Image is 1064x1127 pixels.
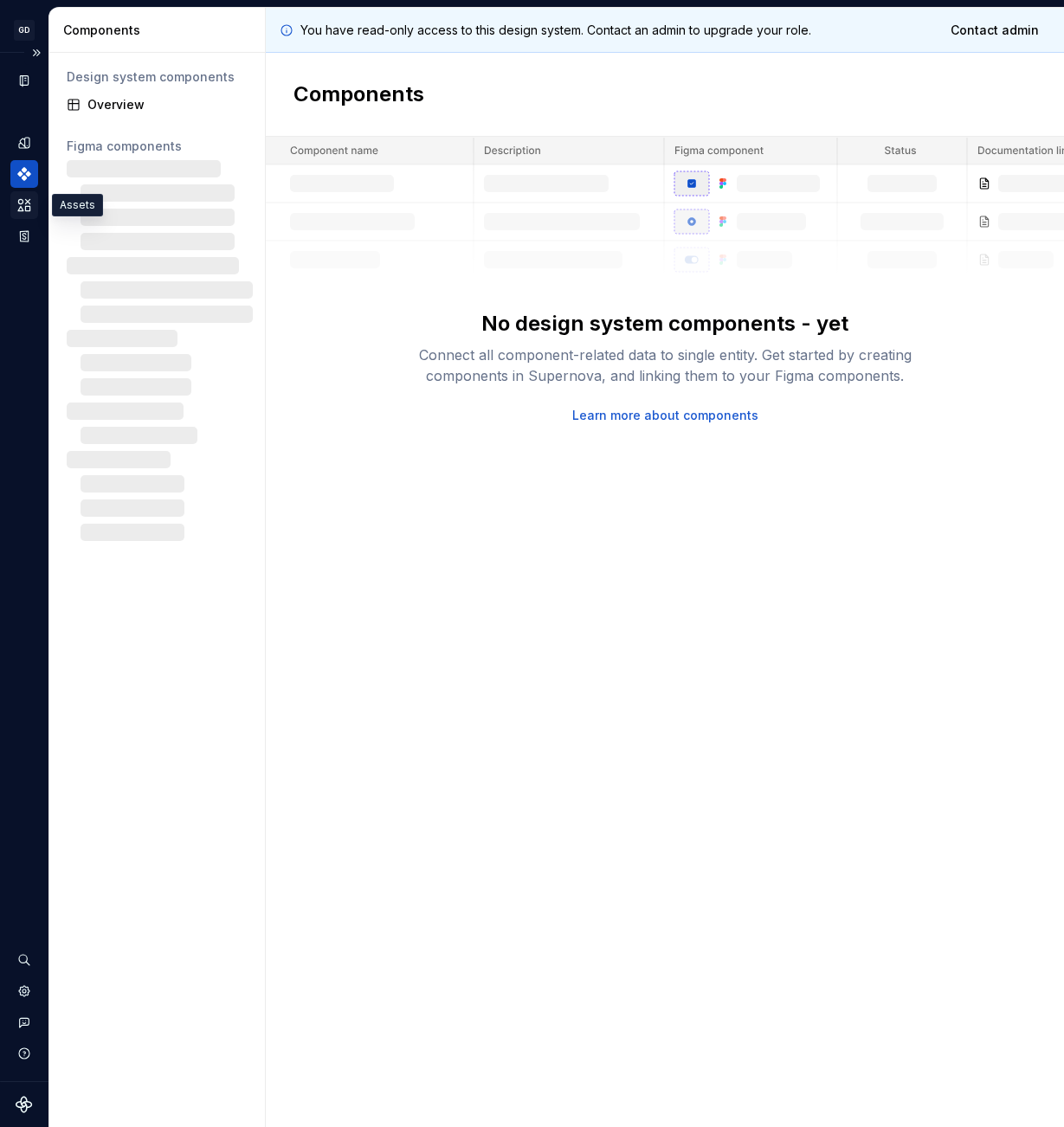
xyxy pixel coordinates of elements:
span: Contact admin [951,22,1039,39]
a: Components [10,160,38,188]
div: GD [14,20,35,41]
div: Connect all component-related data to single entity. Get started by creating components in Supern... [388,345,942,386]
div: Figma components [67,138,248,155]
a: Storybook stories [10,222,38,250]
a: Settings [10,977,38,1005]
button: GD [3,11,45,48]
a: Documentation [10,67,38,94]
a: Learn more about components [572,407,758,424]
p: You have read-only access to this design system. Contact an admin to upgrade your role. [300,22,811,39]
div: No design system components - yet [481,310,848,338]
button: Search ⌘K [10,946,38,974]
div: Design system components [67,68,248,86]
a: Contact admin [939,15,1050,46]
div: Components [63,22,258,39]
a: Overview [60,91,255,119]
button: Expand sidebar [24,41,48,65]
svg: Supernova Logo [16,1096,33,1113]
a: Design tokens [10,129,38,157]
div: Assets [52,194,103,216]
a: Assets [10,191,38,219]
div: Overview [87,96,248,113]
button: Contact support [10,1008,38,1036]
h2: Components [293,80,424,108]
